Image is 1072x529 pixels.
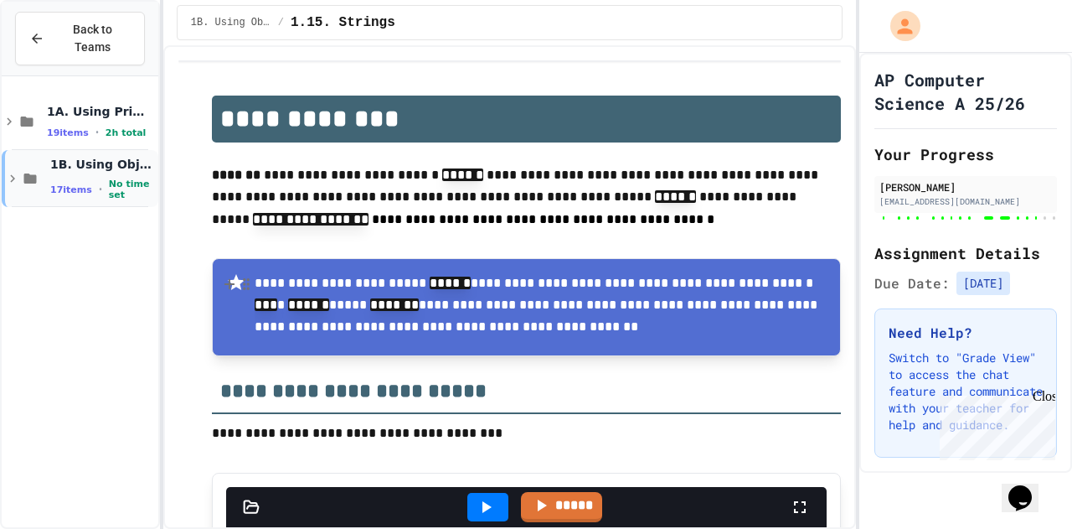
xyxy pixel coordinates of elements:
[933,389,1055,460] iframe: chat widget
[879,195,1052,208] div: [EMAIL_ADDRESS][DOMAIN_NAME]
[47,104,155,119] span: 1A. Using Primitives
[879,179,1052,194] div: [PERSON_NAME]
[95,126,99,139] span: •
[109,179,155,200] span: No time set
[889,350,1043,433] p: Switch to "Grade View" to access the chat feature and communicate with your teacher for help and ...
[50,184,92,195] span: 17 items
[54,21,131,56] span: Back to Teams
[99,183,102,196] span: •
[47,127,89,138] span: 19 items
[873,7,925,45] div: My Account
[15,12,145,65] button: Back to Teams
[874,241,1057,265] h2: Assignment Details
[874,68,1057,115] h1: AP Computer Science A 25/26
[7,7,116,106] div: Chat with us now!Close
[1002,462,1055,512] iframe: chat widget
[278,16,284,29] span: /
[291,13,395,33] span: 1.15. Strings
[50,157,155,172] span: 1B. Using Objects and Methods
[874,143,1057,166] h2: Your Progress
[956,272,1010,295] span: [DATE]
[106,127,147,138] span: 2h total
[889,323,1043,343] h3: Need Help?
[191,16,271,29] span: 1B. Using Objects and Methods
[874,273,950,293] span: Due Date:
